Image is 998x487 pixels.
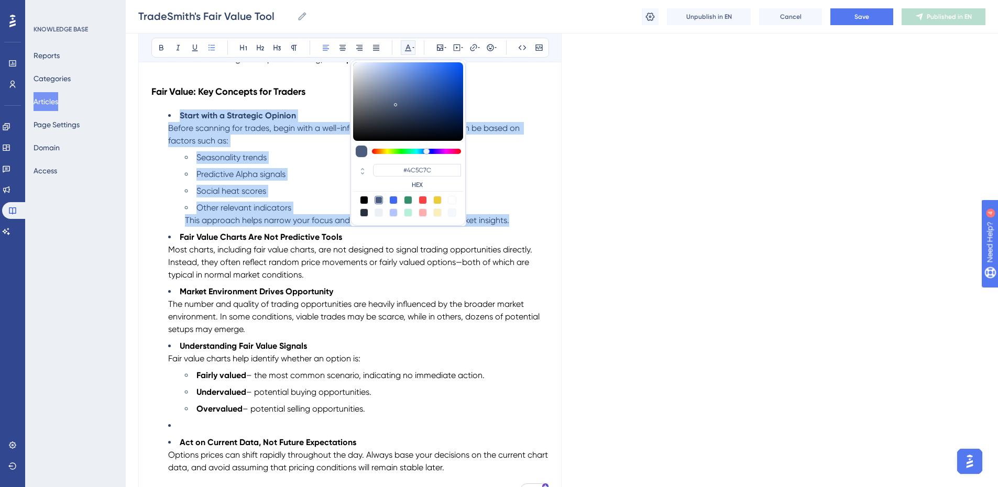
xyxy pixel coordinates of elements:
[151,86,305,97] strong: Fair Value: Key Concepts for Traders
[168,123,522,146] span: Before scanning for trades, begin with a well-informed market opinion. This can be based on facto...
[25,3,65,15] span: Need Help?
[180,286,333,296] strong: Market Environment Drives Opportunity
[185,215,509,225] span: This approach helps narrow your focus and align trades with broader market insights.
[168,299,542,334] span: The number and quality of trading opportunities are heavily influenced by the broader market envi...
[954,446,985,477] iframe: UserGuiding AI Assistant Launcher
[246,370,485,380] span: – the most common scenario, indicating no immediate action.
[686,13,732,21] span: Unpublish in EN
[34,69,71,88] button: Categories
[73,5,76,14] div: 4
[196,152,267,162] span: Seasonality trends
[373,181,461,189] label: HEX
[854,13,869,21] span: Save
[168,450,550,472] span: Options prices can shift rapidly throughout the day. Always base your decisions on the current ch...
[196,203,291,213] span: Other relevant indicators
[759,8,822,25] button: Cancel
[196,370,246,380] strong: Fairly valued
[34,161,57,180] button: Access
[180,437,356,447] strong: Act on Current Data, Not Future Expectations
[196,404,243,414] strong: Overvalued
[927,13,972,21] span: Published in EN
[902,8,985,25] button: Published in EN
[34,25,88,34] div: KNOWLEDGE BASE
[246,387,371,397] span: – potential buying opportunities.
[180,110,296,120] strong: Start with a Strategic Opinion
[196,186,266,196] span: Social heat scores
[34,92,58,111] button: Articles
[196,387,246,397] strong: Undervalued
[34,115,80,134] button: Page Settings
[34,138,60,157] button: Domain
[780,13,802,21] span: Cancel
[243,404,365,414] span: – potential selling opportunities.
[180,341,307,351] strong: Understanding Fair Value Signals
[138,9,293,24] input: Article Name
[168,353,360,363] span: Fair value charts help identify whether an option is:
[180,232,342,242] strong: Fair Value Charts Are Not Predictive Tools
[830,8,893,25] button: Save
[168,245,534,280] span: Most charts, including fair value charts, are not designed to signal trading opportunities direct...
[196,169,286,179] span: Predictive Alpha signals
[34,46,60,65] button: Reports
[667,8,751,25] button: Unpublish in EN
